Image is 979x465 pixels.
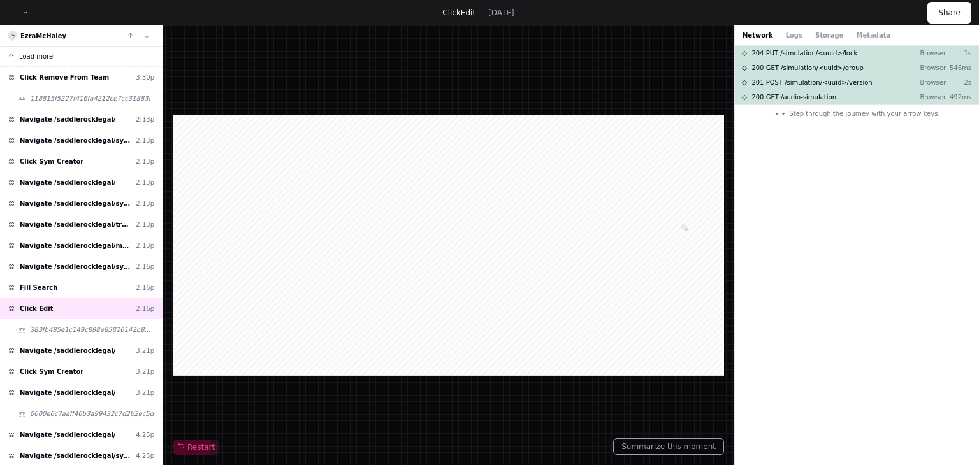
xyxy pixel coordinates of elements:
span: Load more [19,52,53,61]
span: Click Sym Creator [20,157,83,166]
p: Browser [910,63,946,73]
div: 4:25p [136,430,154,440]
div: 2:13p [136,178,154,187]
p: Browser [910,78,946,87]
span: 0000e6c7aaff46b3a99432c7d2b2ec5d [30,409,154,418]
span: Navigate /saddlerocklegal/modules (Modules) [20,241,131,250]
span: Navigate /saddlerocklegal/sym (Syms) [20,262,131,271]
div: 2:13p [136,241,154,250]
span: 200 GET /audio-simulation [751,92,836,102]
button: Share [927,2,971,24]
span: Click [442,8,461,17]
span: Navigate /saddlerocklegal/ [20,178,115,187]
span: Click Remove From Team [20,73,109,82]
span: Click Sym Creator [20,367,83,376]
div: 2:13p [136,157,154,166]
span: Navigate /saddlerocklegal/sym (Syms) [20,136,131,145]
div: 3:21p [136,367,154,376]
div: 2:13p [136,220,154,229]
span: Edit [461,8,475,17]
div: 2:16p [136,304,154,313]
div: 3:21p [136,346,154,355]
div: 3:21p [136,388,154,397]
p: Browser [910,48,946,58]
button: Logs [786,31,802,40]
span: 200 GET /simulation/<uuid>/group [751,63,863,73]
span: Restart [177,442,215,452]
img: 13.svg [9,32,17,40]
span: Navigate /saddlerocklegal/ [20,346,115,355]
span: Navigate /saddlerocklegal/sym (Syms) [20,451,131,461]
p: [DATE] [488,8,514,18]
span: Step through the journey with your arrow keys. [789,109,939,118]
div: 3:30p [136,73,154,82]
button: Storage [815,31,843,40]
span: 118815f5227f416fa4212ce7cc31883f [30,94,150,103]
button: Restart [173,440,219,455]
span: 201 POST /simulation/<uuid>/version [751,78,872,87]
div: 2:13p [136,115,154,124]
span: Navigate /saddlerocklegal/ [20,388,115,397]
button: Metadata [856,31,890,40]
p: 492ms [946,92,971,102]
button: Summarize this moment [613,438,724,455]
div: 2:16p [136,262,154,271]
a: EzraMcHaley [20,32,66,39]
span: Navigate /saddlerocklegal/sym (Syms) [20,199,131,208]
p: 1s [946,48,971,58]
button: Network [743,31,773,40]
span: Click Edit [20,304,53,313]
span: 204 PUT /simulation/<uuid>/lock [751,48,857,58]
span: Fill Search [20,283,57,292]
p: 2s [946,78,971,87]
div: 2:13p [136,199,154,208]
span: 383fb485e1c149c898e85826142b8924 [30,325,154,334]
div: 2:13p [136,136,154,145]
div: 4:25p [136,451,154,461]
div: 2:16p [136,283,154,292]
span: Navigate /saddlerocklegal/training-plan (Training plan) [20,220,131,229]
p: 546ms [946,63,971,73]
span: Navigate /saddlerocklegal/ [20,430,115,440]
span: Navigate /saddlerocklegal/ [20,115,115,124]
p: Browser [910,92,946,102]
